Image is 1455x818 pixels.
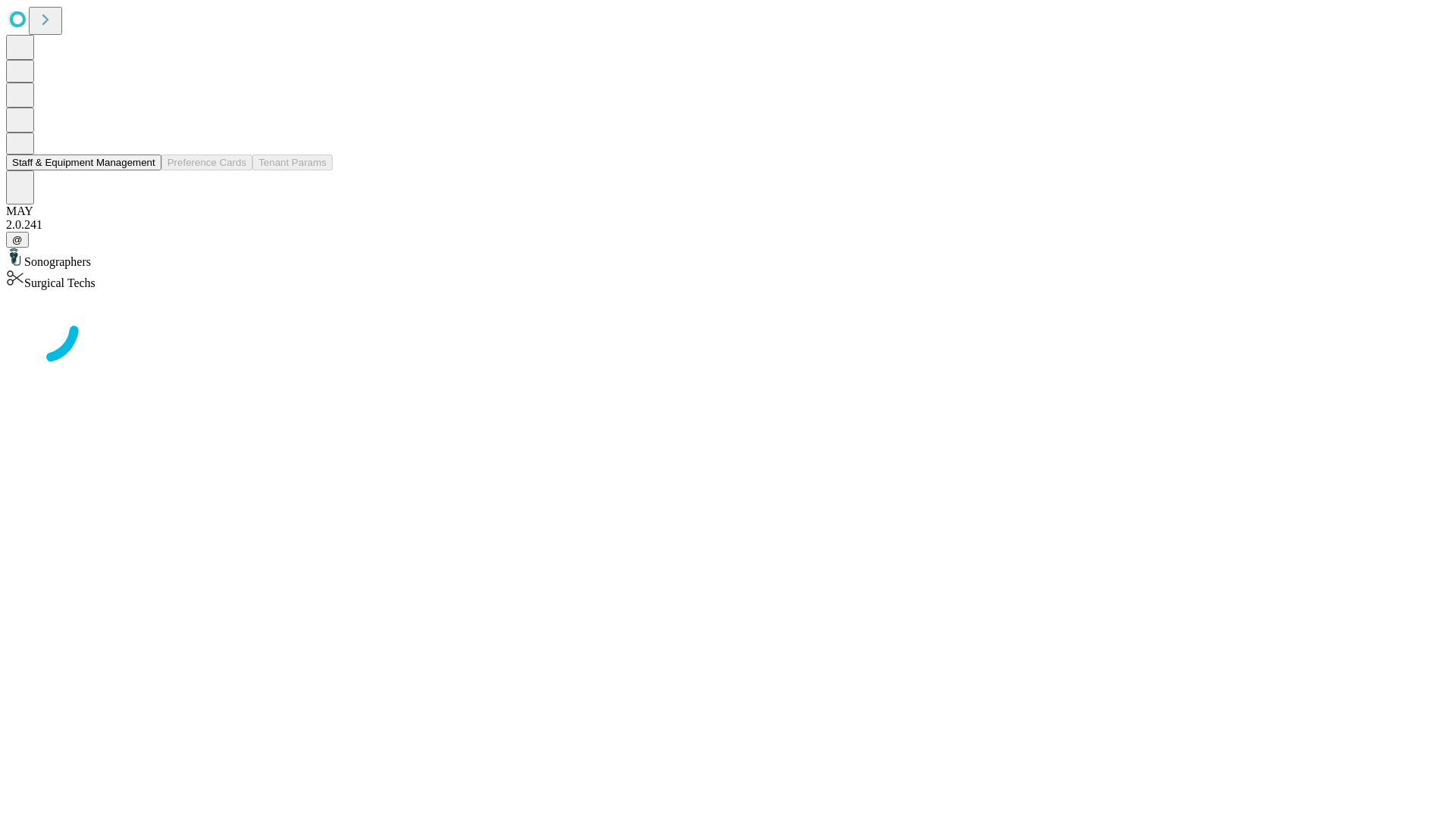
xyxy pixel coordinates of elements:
[6,269,1449,290] div: Surgical Techs
[6,232,29,248] button: @
[252,155,333,170] button: Tenant Params
[6,218,1449,232] div: 2.0.241
[6,248,1449,269] div: Sonographers
[6,204,1449,218] div: MAY
[12,234,23,245] span: @
[161,155,252,170] button: Preference Cards
[6,155,161,170] button: Staff & Equipment Management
